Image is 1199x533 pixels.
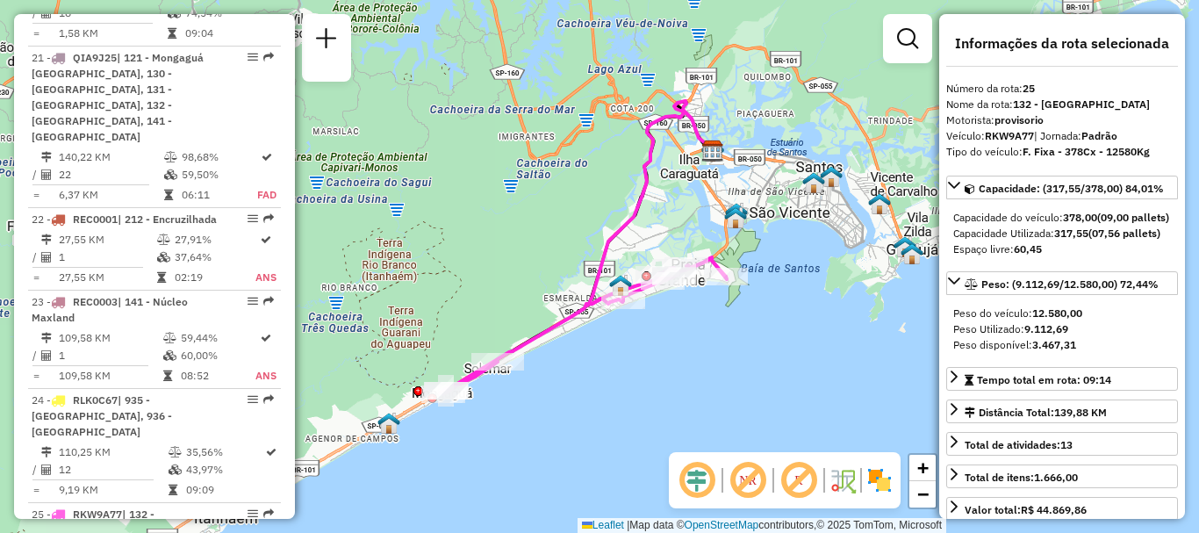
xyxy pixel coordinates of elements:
[174,248,255,266] td: 37,64%
[32,393,172,438] span: 24 -
[169,465,182,475] i: % de utilização da cubagem
[1023,145,1150,158] strong: F. Fixa - 378Cx - 12580Kg
[248,213,258,224] em: Opções
[627,519,629,531] span: |
[946,465,1178,488] a: Total de itens:1.666,00
[965,502,1087,518] div: Valor total:
[256,186,277,204] td: FAD
[953,321,1171,337] div: Peso Utilizado:
[58,367,162,385] td: 109,58 KM
[985,129,1034,142] strong: RKW9A77
[981,277,1159,291] span: Peso: (9.112,69/12.580,00) 72,44%
[184,25,273,42] td: 09:04
[676,459,718,501] span: Ocultar deslocamento
[181,148,256,166] td: 98,68%
[953,241,1171,257] div: Espaço livre:
[965,405,1107,421] div: Distância Total:
[829,466,857,494] img: Fluxo de ruas
[1097,211,1169,224] strong: (09,00 pallets)
[32,186,40,204] td: =
[41,234,52,245] i: Distância Total
[169,485,177,495] i: Tempo total em rota
[868,192,891,215] img: PA DC
[977,373,1111,386] span: Tempo total em rota: 09:14
[248,296,258,306] em: Opções
[953,210,1171,226] div: Capacidade do veículo:
[909,455,936,481] a: Zoom in
[263,213,274,224] em: Rota exportada
[965,438,1073,451] span: Total de atividades:
[73,508,122,521] span: RKW9A77
[946,35,1178,52] h4: Informações da rota selecionada
[946,203,1178,264] div: Capacidade: (317,55/378,00) 84,01%
[32,51,204,143] span: | 121 - Mongaguá [GEOGRAPHIC_DATA], 130 - [GEOGRAPHIC_DATA], 131 - [GEOGRAPHIC_DATA], 132 - [GEOG...
[181,186,256,204] td: 06:11
[1054,227,1088,240] strong: 317,55
[946,128,1178,144] div: Veículo:
[994,113,1044,126] strong: provisorio
[1054,406,1107,419] span: 139,88 KM
[32,269,40,286] td: =
[1013,97,1150,111] strong: 132 - [GEOGRAPHIC_DATA]
[32,295,188,324] span: | 141 - Núcleo Maxland
[32,248,40,266] td: /
[32,461,40,479] td: /
[73,295,118,308] span: REC0003
[946,176,1178,199] a: Capacidade: (317,55/378,00) 84,01%
[701,140,724,162] img: CDD Praia Grande
[58,231,156,248] td: 27,55 KM
[32,212,217,226] span: 22 -
[163,350,176,361] i: % de utilização da cubagem
[1024,322,1068,335] strong: 9.112,69
[890,21,925,56] a: Exibir filtros
[979,182,1164,195] span: Capacidade: (317,55/378,00) 84,01%
[582,519,624,531] a: Leaflet
[261,234,271,245] i: Rota otimizada
[58,166,163,184] td: 22
[1088,227,1160,240] strong: (07,56 pallets)
[802,171,825,194] img: Santos
[946,497,1178,521] a: Valor total:R$ 44.869,86
[263,394,274,405] em: Rota exportada
[41,169,52,180] i: Total de Atividades
[309,21,344,61] a: Nova sessão e pesquisa
[164,190,173,200] i: Tempo total em rota
[163,333,176,343] i: % de utilização do peso
[609,274,632,297] img: Praia Grande
[1032,306,1082,320] strong: 12.580,00
[73,393,118,407] span: RLK0C67
[248,52,258,62] em: Opções
[174,269,255,286] td: 02:19
[118,212,217,226] span: | 212 - Encruzilhada
[946,271,1178,295] a: Peso: (9.112,69/12.580,00) 72,44%
[1034,129,1117,142] span: | Jornada:
[73,51,117,64] span: QIA9J25
[41,152,52,162] i: Distância Total
[255,367,277,385] td: ANS
[946,400,1178,423] a: Distância Total:139,88 KM
[32,25,40,42] td: =
[1023,82,1035,95] strong: 25
[248,508,258,519] em: Opções
[41,447,52,457] i: Distância Total
[185,443,264,461] td: 35,56%
[58,329,162,347] td: 109,58 KM
[255,269,277,286] td: ANS
[965,470,1078,486] div: Total de itens:
[917,457,929,479] span: +
[185,461,264,479] td: 43,97%
[946,432,1178,456] a: Total de atividades:13
[58,347,162,364] td: 1
[909,481,936,508] a: Zoom out
[263,52,274,62] em: Rota exportada
[169,447,182,457] i: % de utilização do peso
[1034,471,1078,484] strong: 1.666,00
[266,447,276,457] i: Rota otimizada
[164,169,177,180] i: % de utilização da cubagem
[917,483,929,505] span: −
[58,148,163,166] td: 140,22 KM
[58,443,168,461] td: 110,25 KM
[41,465,52,475] i: Total de Atividades
[32,51,204,143] span: 21 -
[41,333,52,343] i: Distância Total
